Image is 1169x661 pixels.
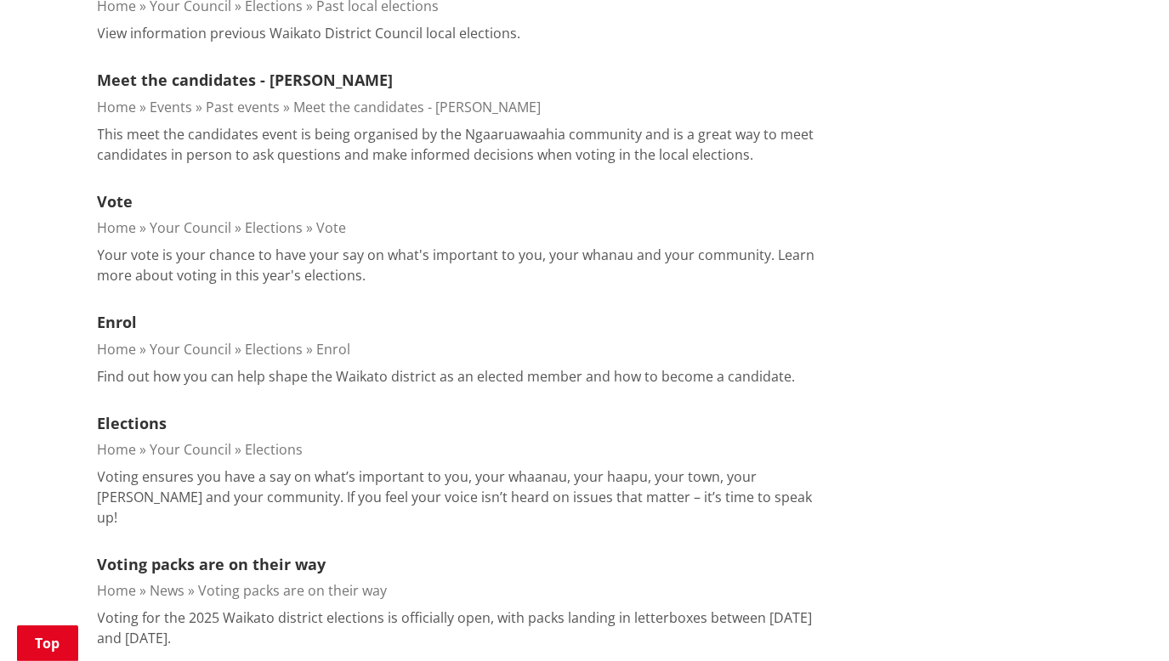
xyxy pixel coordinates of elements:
p: Find out how you can help shape the Waikato district as an elected member and how to become a can... [98,366,796,387]
a: Home [98,218,137,237]
a: News [150,582,185,601]
a: Past events [207,98,281,116]
a: Home [98,98,137,116]
a: Meet the candidates - [PERSON_NAME] [98,70,394,90]
p: Voting for the 2025 Waikato district elections is officially open, with packs landing in letterbo... [98,608,822,649]
a: Top [17,625,78,661]
a: Voting packs are on their way [199,582,388,601]
a: Elections [246,218,304,237]
a: Elections [246,340,304,359]
a: Home [98,440,137,459]
p: This meet the candidates event is being organised by the Ngaaruawaahia community and is a great w... [98,124,822,165]
a: Meet the candidates - [PERSON_NAME] [294,98,542,116]
a: Home [98,340,137,359]
a: Vote [98,191,133,212]
a: Your Council [150,340,232,359]
a: Vote [317,218,347,237]
a: Elections [98,413,167,433]
a: Enrol [317,340,351,359]
a: Your Council [150,440,232,459]
a: Elections [246,440,304,459]
a: Your Council [150,218,232,237]
p: Your vote is your chance to have your say on what's important to you, your whanau and your commun... [98,245,822,285]
a: Voting packs are on their way [98,554,326,574]
iframe: Messenger Launcher [1091,590,1152,651]
a: Home [98,582,137,601]
a: Enrol [98,312,138,332]
p: View information previous Waikato District Council local elections. [98,23,521,43]
p: Voting ensures you have a say on what’s important to you, your whaanau, your haapu, your town, yo... [98,466,822,528]
a: Events [150,98,193,116]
